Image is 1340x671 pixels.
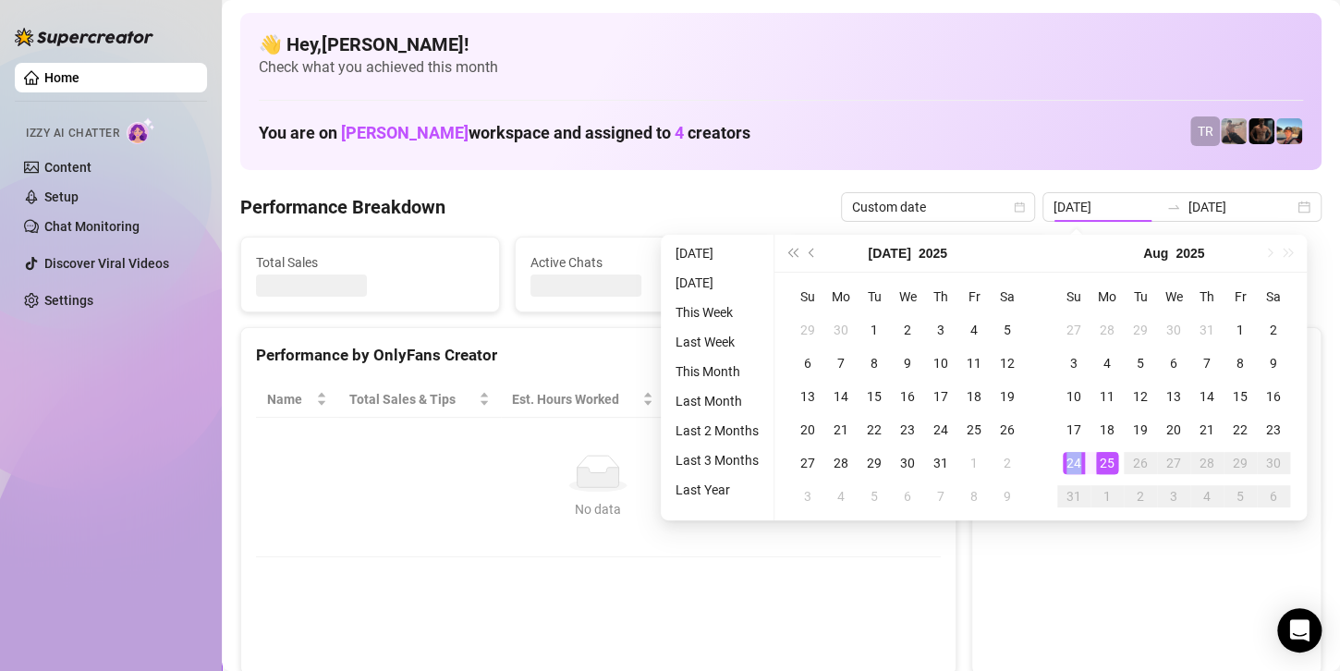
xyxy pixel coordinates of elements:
span: swap-right [1166,200,1181,214]
img: LC [1221,118,1247,144]
span: to [1166,200,1181,214]
div: Est. Hours Worked [512,389,639,409]
span: TR [1198,121,1213,141]
img: Zach [1276,118,1302,144]
div: Performance by OnlyFans Creator [256,343,941,368]
span: Izzy AI Chatter [26,125,119,142]
th: Chat Conversion [788,382,941,418]
div: No data [274,499,922,519]
span: Total Sales & Tips [349,389,475,409]
a: Setup [44,189,79,204]
a: Settings [44,293,93,308]
a: Discover Viral Videos [44,256,169,271]
span: [PERSON_NAME] [341,123,469,142]
span: Name [267,389,312,409]
input: Start date [1054,197,1159,217]
span: Total Sales [256,252,484,273]
a: Content [44,160,91,175]
img: AI Chatter [127,117,155,144]
img: logo-BBDzfeDw.svg [15,28,153,46]
th: Name [256,382,338,418]
a: Chat Monitoring [44,219,140,234]
span: Active Chats [530,252,759,273]
a: Home [44,70,79,85]
span: Messages Sent [804,252,1032,273]
h4: Performance Breakdown [240,194,445,220]
th: Sales / Hour [664,382,788,418]
th: Total Sales & Tips [338,382,501,418]
img: Trent [1249,118,1274,144]
input: End date [1188,197,1294,217]
h1: You are on workspace and assigned to creators [259,123,750,143]
span: Check what you achieved this month [259,57,1303,78]
span: Chat Conversion [799,389,915,409]
span: Sales / Hour [676,389,762,409]
div: Open Intercom Messenger [1277,608,1322,653]
span: calendar [1014,201,1025,213]
div: Sales by OnlyFans Creator [987,343,1306,368]
span: 4 [675,123,684,142]
span: Custom date [852,193,1024,221]
h4: 👋 Hey, [PERSON_NAME] ! [259,31,1303,57]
